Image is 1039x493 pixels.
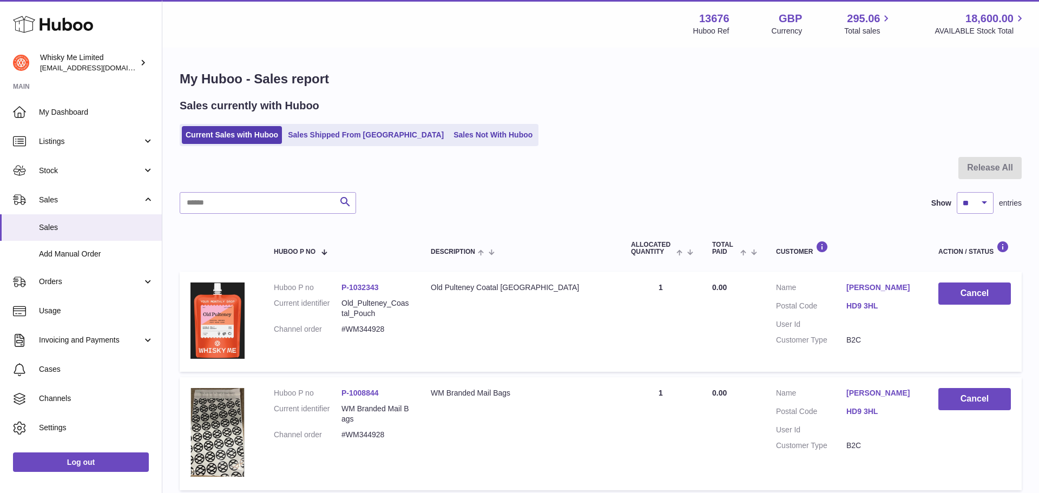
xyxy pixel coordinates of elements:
[40,52,137,73] div: Whisky Me Limited
[965,11,1014,26] span: 18,600.00
[776,335,846,345] dt: Customer Type
[846,301,917,311] a: HD9 3HL
[938,241,1011,255] div: Action / Status
[182,126,282,144] a: Current Sales with Huboo
[620,272,701,372] td: 1
[431,248,475,255] span: Description
[39,222,154,233] span: Sales
[431,282,609,293] div: Old Pulteney Coatal [GEOGRAPHIC_DATA]
[846,282,917,293] a: [PERSON_NAME]
[938,282,1011,305] button: Cancel
[846,406,917,417] a: HD9 3HL
[341,283,379,292] a: P-1032343
[341,430,409,440] dd: #WM344928
[846,441,917,451] dd: B2C
[776,301,846,314] dt: Postal Code
[274,430,341,440] dt: Channel order
[284,126,448,144] a: Sales Shipped From [GEOGRAPHIC_DATA]
[341,389,379,397] a: P-1008844
[180,98,319,113] h2: Sales currently with Huboo
[935,26,1026,36] span: AVAILABLE Stock Total
[190,388,245,477] img: 1725358317.png
[776,441,846,451] dt: Customer Type
[39,277,142,287] span: Orders
[846,388,917,398] a: [PERSON_NAME]
[274,248,315,255] span: Huboo P no
[935,11,1026,36] a: 18,600.00 AVAILABLE Stock Total
[274,404,341,424] dt: Current identifier
[341,404,409,424] dd: WM Branded Mail Bags
[712,389,727,397] span: 0.00
[776,282,846,295] dt: Name
[39,306,154,316] span: Usage
[39,136,142,147] span: Listings
[39,195,142,205] span: Sales
[13,452,149,472] a: Log out
[779,11,802,26] strong: GBP
[938,388,1011,410] button: Cancel
[39,393,154,404] span: Channels
[13,55,29,71] img: orders@whiskyshop.com
[190,282,245,358] img: 1739541345.jpg
[999,198,1022,208] span: entries
[274,324,341,334] dt: Channel order
[631,241,674,255] span: ALLOCATED Quantity
[39,423,154,433] span: Settings
[40,63,159,72] span: [EMAIL_ADDRESS][DOMAIN_NAME]
[844,26,892,36] span: Total sales
[776,319,846,330] dt: User Id
[844,11,892,36] a: 295.06 Total sales
[620,377,701,490] td: 1
[712,283,727,292] span: 0.00
[776,425,846,435] dt: User Id
[39,107,154,117] span: My Dashboard
[699,11,729,26] strong: 13676
[776,241,917,255] div: Customer
[776,388,846,401] dt: Name
[450,126,536,144] a: Sales Not With Huboo
[341,298,409,319] dd: Old_Pulteney_Coastal_Pouch
[274,388,341,398] dt: Huboo P no
[274,298,341,319] dt: Current identifier
[39,364,154,374] span: Cases
[341,324,409,334] dd: #WM344928
[39,335,142,345] span: Invoicing and Payments
[931,198,951,208] label: Show
[274,282,341,293] dt: Huboo P no
[431,388,609,398] div: WM Branded Mail Bags
[846,335,917,345] dd: B2C
[712,241,738,255] span: Total paid
[772,26,803,36] div: Currency
[847,11,880,26] span: 295.06
[180,70,1022,88] h1: My Huboo - Sales report
[776,406,846,419] dt: Postal Code
[39,249,154,259] span: Add Manual Order
[693,26,729,36] div: Huboo Ref
[39,166,142,176] span: Stock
